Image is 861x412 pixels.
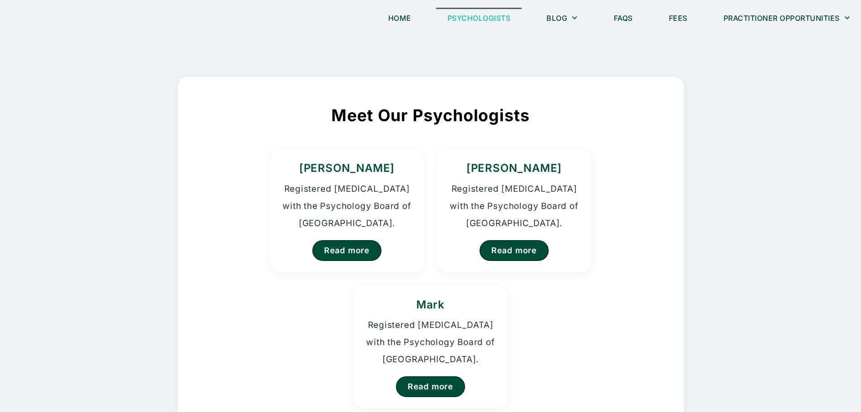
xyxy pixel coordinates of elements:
a: Read more about Kristina [312,240,381,261]
a: Psychologists [436,8,522,28]
p: Registered [MEDICAL_DATA] with the Psychology Board of [GEOGRAPHIC_DATA]. [365,317,496,368]
p: Registered [MEDICAL_DATA] with the Psychology Board of [GEOGRAPHIC_DATA]. [282,180,413,232]
h2: Meet Our Psychologists [211,104,650,127]
a: Home [377,8,423,28]
p: Registered [MEDICAL_DATA] with the Psychology Board of [GEOGRAPHIC_DATA]. [449,180,580,232]
a: Read more about Homer [480,240,549,261]
a: Fees [658,8,699,28]
a: FAQs [602,8,644,28]
h3: [PERSON_NAME] [449,161,580,176]
h3: [PERSON_NAME] [282,161,413,176]
a: Blog [535,8,589,28]
a: Read more about Mark [396,376,465,397]
h3: Mark [365,297,496,313]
